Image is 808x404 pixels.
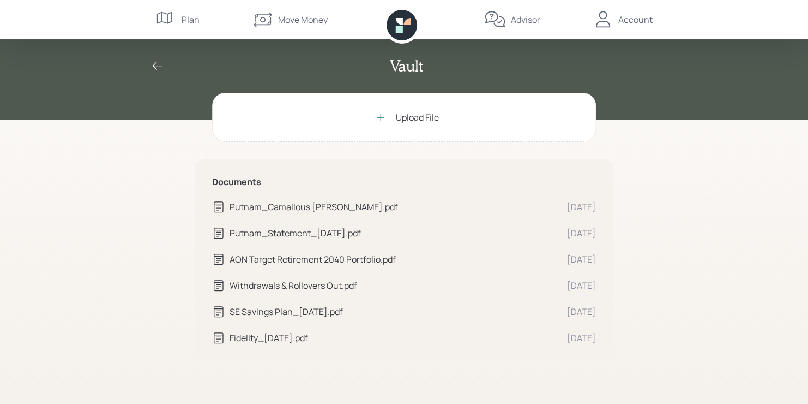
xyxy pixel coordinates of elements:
[230,279,558,292] div: Withdrawals & Rollovers Out.pdf
[230,200,558,213] div: Putnam_Camallous [PERSON_NAME].pdf
[278,13,328,26] div: Move Money
[212,253,596,266] a: AON Target Retirement 2040 Portfolio.pdf[DATE]
[212,331,596,344] a: Fidelity_[DATE].pdf[DATE]
[567,279,596,292] div: [DATE]
[212,279,596,292] a: Withdrawals & Rollovers Out.pdf[DATE]
[230,227,558,240] div: Putnam_Statement_[DATE].pdf
[567,200,596,213] div: [DATE]
[182,13,200,26] div: Plan
[212,305,596,318] a: SE Savings Plan_[DATE].pdf[DATE]
[212,227,596,240] a: Putnam_Statement_[DATE].pdf[DATE]
[396,111,439,124] div: Upload File
[230,253,558,266] div: AON Target Retirement 2040 Portfolio.pdf
[212,177,596,187] h5: Documents
[510,13,540,26] div: Advisor
[390,57,423,75] h2: Vault
[212,200,596,213] a: Putnam_Camallous [PERSON_NAME].pdf[DATE]
[567,331,596,344] div: [DATE]
[567,253,596,266] div: [DATE]
[230,331,558,344] div: Fidelity_[DATE].pdf
[230,305,558,318] div: SE Savings Plan_[DATE].pdf
[567,305,596,318] div: [DATE]
[618,13,653,26] div: Account
[567,227,596,240] div: [DATE]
